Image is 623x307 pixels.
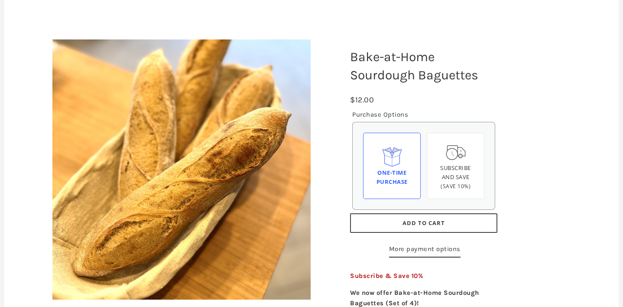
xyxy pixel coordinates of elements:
legend: Purchase Options [352,109,408,120]
span: Subscribe and save [440,164,471,181]
a: More payment options [389,244,461,258]
strong: We now offer Bake-at-Home Sourdough Baguettes (Set of 4)! [350,289,479,307]
span: (Save 10%) [441,183,470,190]
img: Bake-at-Home Sourdough Baguettes [52,39,311,300]
h1: Bake-at-Home Sourdough Baguettes [344,43,504,88]
span: Subscribe & Save 10% [350,272,423,280]
div: One-time Purchase [370,168,413,186]
span: Add to Cart [402,219,445,227]
button: Add to Cart [350,213,497,233]
div: $12.00 [350,94,374,106]
a: Bake-at-Home Sourdough Baguettes [48,39,315,300]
